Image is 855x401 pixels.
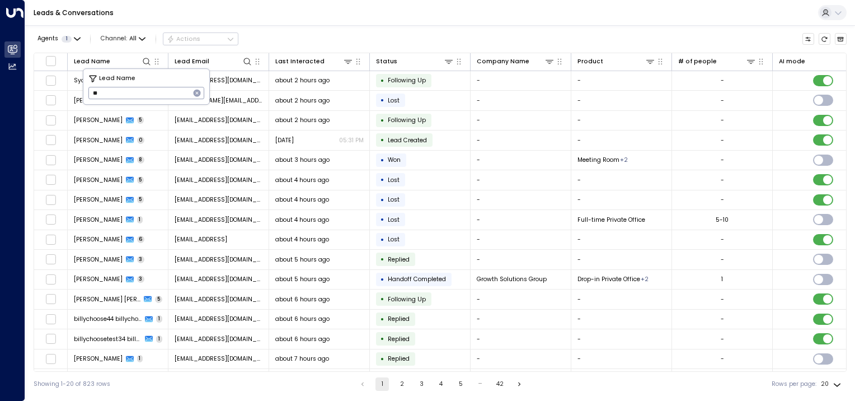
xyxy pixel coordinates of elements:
[779,57,805,67] div: AI mode
[721,295,724,304] div: -
[571,349,672,369] td: -
[493,377,506,391] button: Go to page 42
[388,295,426,304] span: Following Up
[163,32,238,46] div: Button group with a nested menu
[571,230,672,250] td: -
[339,136,364,144] p: 05:31 PM
[137,276,145,283] span: 3
[571,111,672,130] td: -
[471,210,571,230] td: -
[721,315,724,323] div: -
[471,290,571,309] td: -
[721,176,724,184] div: -
[678,56,757,67] div: # of people
[388,315,410,323] span: Replied
[156,335,162,343] span: 1
[97,33,149,45] button: Channel:All
[571,130,672,150] td: -
[380,272,384,287] div: •
[62,36,72,43] span: 1
[415,377,428,391] button: Go to page 3
[275,275,330,283] span: about 5 hours ago
[74,56,152,67] div: Lead Name
[380,252,384,267] div: •
[45,334,56,344] span: Toggle select row
[45,274,56,285] span: Toggle select row
[380,172,384,187] div: •
[137,256,145,263] span: 3
[74,195,123,204] span: Mia Winans
[74,295,141,304] span: Kander Cooper
[471,91,571,110] td: -
[137,196,144,203] span: 5
[355,377,527,391] nav: pagination navigation
[275,57,325,67] div: Last Interacted
[175,335,263,343] span: billychoosetest34@gmail.com
[571,310,672,329] td: -
[175,156,263,164] span: brightnessintherain@gmail.com
[380,153,384,167] div: •
[275,235,329,244] span: about 4 hours ago
[721,156,724,164] div: -
[716,216,729,224] div: 5-10
[163,32,238,46] button: Actions
[45,95,56,106] span: Toggle select row
[45,194,56,205] span: Toggle select row
[175,96,263,105] span: aubin.akpro@vanneckpartners.com
[275,156,330,164] span: about 3 hours ago
[45,314,56,324] span: Toggle select row
[74,275,123,283] span: Aaron Cormack
[175,216,263,224] span: nicoyapo21@gmail.com
[74,355,123,363] span: Jinling Wang
[175,76,263,85] span: sydnwsa@gmail.com
[388,255,410,264] span: Replied
[175,295,263,304] span: lotuscooper203@gmail.com
[388,76,426,85] span: Following Up
[175,255,263,264] span: l_mannering@hotmail.com
[45,115,56,125] span: Toggle select row
[471,310,571,329] td: -
[74,235,123,244] span: Carly Moore
[471,111,571,130] td: -
[380,332,384,346] div: •
[388,116,426,124] span: Following Up
[45,254,56,265] span: Toggle select row
[34,33,83,45] button: Agents1
[721,235,724,244] div: -
[380,352,384,366] div: •
[380,193,384,207] div: •
[454,377,467,391] button: Go to page 5
[471,130,571,150] td: -
[275,315,330,323] span: about 6 hours ago
[45,155,56,165] span: Toggle select row
[380,292,384,306] div: •
[380,113,384,128] div: •
[388,235,400,244] span: Lost
[97,33,149,45] span: Channel:
[388,275,446,283] span: Handoff Completed
[721,355,724,363] div: -
[45,55,56,66] span: Toggle select all
[721,116,724,124] div: -
[34,8,114,17] a: Leads & Conversations
[137,216,143,223] span: 1
[678,57,717,67] div: # of people
[471,190,571,210] td: -
[275,355,329,363] span: about 7 hours ago
[175,176,263,184] span: k2goldvest@gmail.com
[577,275,640,283] span: Drop-in Private Office
[471,170,571,190] td: -
[388,335,410,343] span: Replied
[477,275,547,283] span: Growth Solutions Group
[388,96,400,105] span: Lost
[620,156,628,164] div: Membership,Virtual Office
[577,57,603,67] div: Product
[819,33,831,45] span: Refresh
[473,377,487,391] div: …
[137,176,144,184] span: 5
[45,294,56,305] span: Toggle select row
[375,377,389,391] button: page 1
[45,75,56,86] span: Toggle select row
[835,33,847,45] button: Archived Leads
[37,36,58,42] span: Agents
